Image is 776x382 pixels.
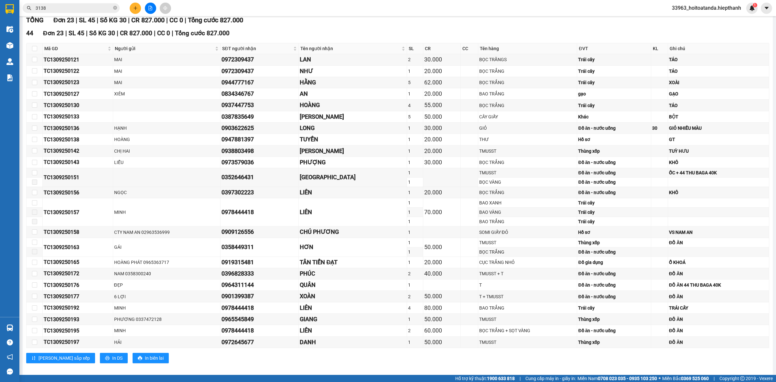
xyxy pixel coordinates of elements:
[44,243,112,251] div: TC1309250163
[117,29,118,37] span: |
[43,268,113,279] td: TC1309250172
[578,281,650,289] div: Đồ ăn - nước uống
[221,101,297,110] div: 0937447753
[43,54,113,65] td: TC1309250121
[299,226,407,238] td: CHÚ PHƯƠNG
[424,292,459,301] div: 50.000
[578,293,650,300] div: Đồ ăn - nước uống
[299,157,407,168] td: PHƯỢNG
[424,124,459,133] div: 30.000
[105,356,110,361] span: printer
[221,77,299,88] td: 0944777167
[408,281,422,289] div: 1
[299,257,407,268] td: TÂN TIẾN ĐẠT
[26,353,95,363] button: sort-ascending[PERSON_NAME] sắp xếp
[479,79,576,86] div: BỌC TRẮNG
[221,158,297,167] div: 0973579036
[669,56,768,63] div: TÁO
[221,292,297,301] div: 0901399387
[43,279,113,291] td: TC1309250176
[424,208,459,217] div: 70.000
[44,173,112,181] div: TC1309250151
[479,125,576,132] div: GIỎ
[578,159,650,166] div: Đồ ăn - nước uống
[300,188,406,197] div: LIÊN
[652,125,667,132] div: 30
[114,209,220,216] div: MINH
[578,189,650,196] div: Đồ ăn - nước uống
[169,16,183,24] span: CC 0
[408,169,422,176] div: 1
[299,54,407,65] td: LAN
[53,16,74,24] span: Đơn 23
[112,355,123,362] span: In DS
[408,79,422,86] div: 5
[43,29,64,37] span: Đơn 23
[221,124,297,133] div: 0903622625
[86,29,88,37] span: |
[27,6,31,10] span: search
[299,238,407,257] td: HƠN
[300,173,406,182] div: [GEOGRAPHIC_DATA]
[89,29,115,37] span: Số KG 30
[408,209,422,216] div: 1
[299,111,407,123] td: NGUYỄN THANH TÚ
[424,243,459,252] div: 50.000
[299,268,407,279] td: PHÚC
[669,169,768,176] div: ỐC + 44 THU BAGA 40K
[100,16,126,24] span: Số KG 30
[300,269,406,278] div: PHÚC
[43,134,113,145] td: TC1309250138
[44,136,112,144] div: TC1309250138
[669,136,768,143] div: GT
[44,101,112,109] div: TC1309250130
[408,56,422,63] div: 2
[578,179,650,186] div: Đồ ăn - nước uống
[6,42,13,49] img: warehouse-icon
[114,56,220,63] div: MAI
[36,5,112,12] input: Tìm tên, số ĐT hoặc mã đơn
[114,229,220,236] div: CTY NAM AN 02963536999
[669,259,768,266] div: Ổ KHOÁ
[578,68,650,75] div: Trái cây
[753,3,757,7] sup: 1
[479,136,576,143] div: THƯ
[423,43,460,54] th: CR
[578,56,650,63] div: Trái cây
[408,229,422,236] div: 1
[221,173,297,182] div: 0352646431
[221,66,299,77] td: 0972309437
[300,45,400,52] span: Tên người nhận
[479,218,576,225] div: BAO TRẮNG
[133,353,169,363] button: printerIn biên lai
[44,113,112,121] div: TC1309250133
[669,159,768,166] div: KHÔ
[578,102,650,109] div: Trái cây
[299,77,407,88] td: HẰNG
[221,55,297,64] div: 0972309437
[408,293,422,300] div: 2
[6,26,13,33] img: warehouse-icon
[221,88,299,100] td: 0834346767
[479,248,576,256] div: BỌC TRẮNG
[424,101,459,110] div: 55.000
[479,68,576,75] div: BỌC TRẮNG
[221,269,297,278] div: 0396828333
[578,218,650,225] div: Trái cây
[424,89,459,98] div: 20.000
[669,281,768,289] div: ĐỒ ĂN 44 THU BAGA 40K
[669,189,768,196] div: KHÔ
[114,259,220,266] div: HOÀNG PHÁT 0965363717
[114,125,220,132] div: HẠNH
[578,248,650,256] div: Đồ ăn - nước uống
[188,16,243,24] span: Tổng cước 827.000
[43,168,113,187] td: TC1309250151
[221,135,297,144] div: 0947881397
[479,259,576,266] div: CỤC TRẮNG NHỎ
[299,123,407,134] td: LONG
[221,226,299,238] td: 0909126556
[479,113,576,120] div: CÂY GIẤY
[424,135,459,144] div: 20.000
[668,43,769,54] th: Ghi chú
[300,78,406,87] div: HẰNG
